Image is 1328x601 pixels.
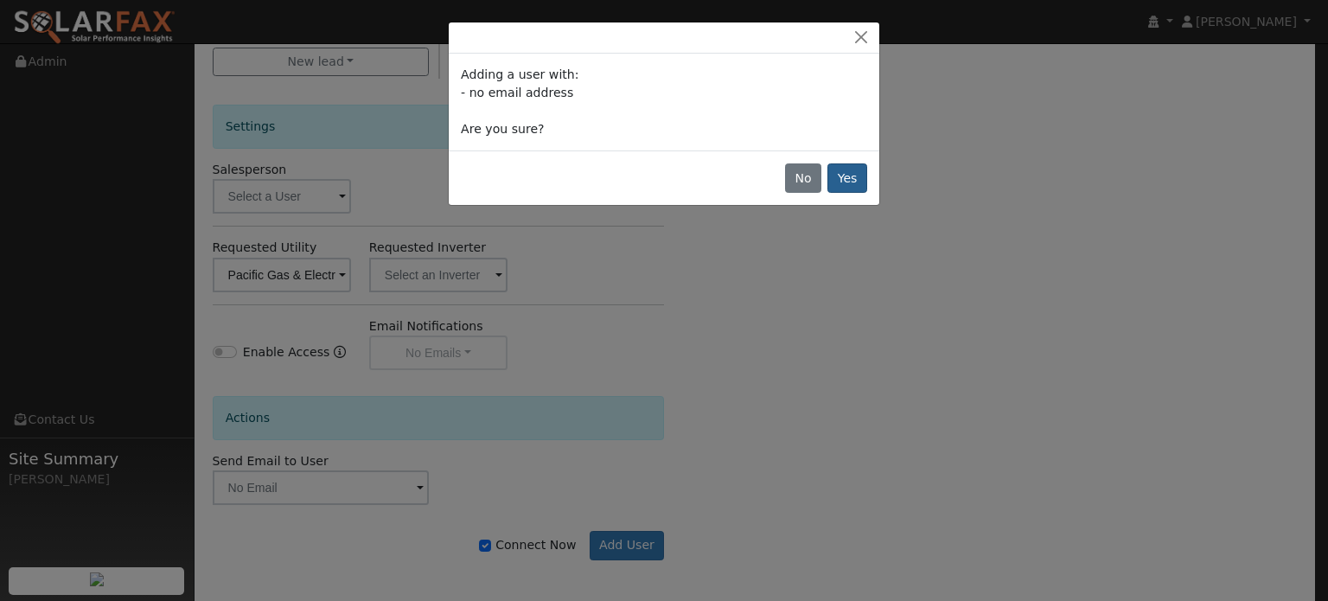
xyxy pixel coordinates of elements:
button: Close [849,29,873,47]
span: Adding a user with: [461,67,578,81]
button: Yes [827,163,867,193]
span: - no email address [461,86,573,99]
span: Are you sure? [461,122,544,136]
button: No [785,163,821,193]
